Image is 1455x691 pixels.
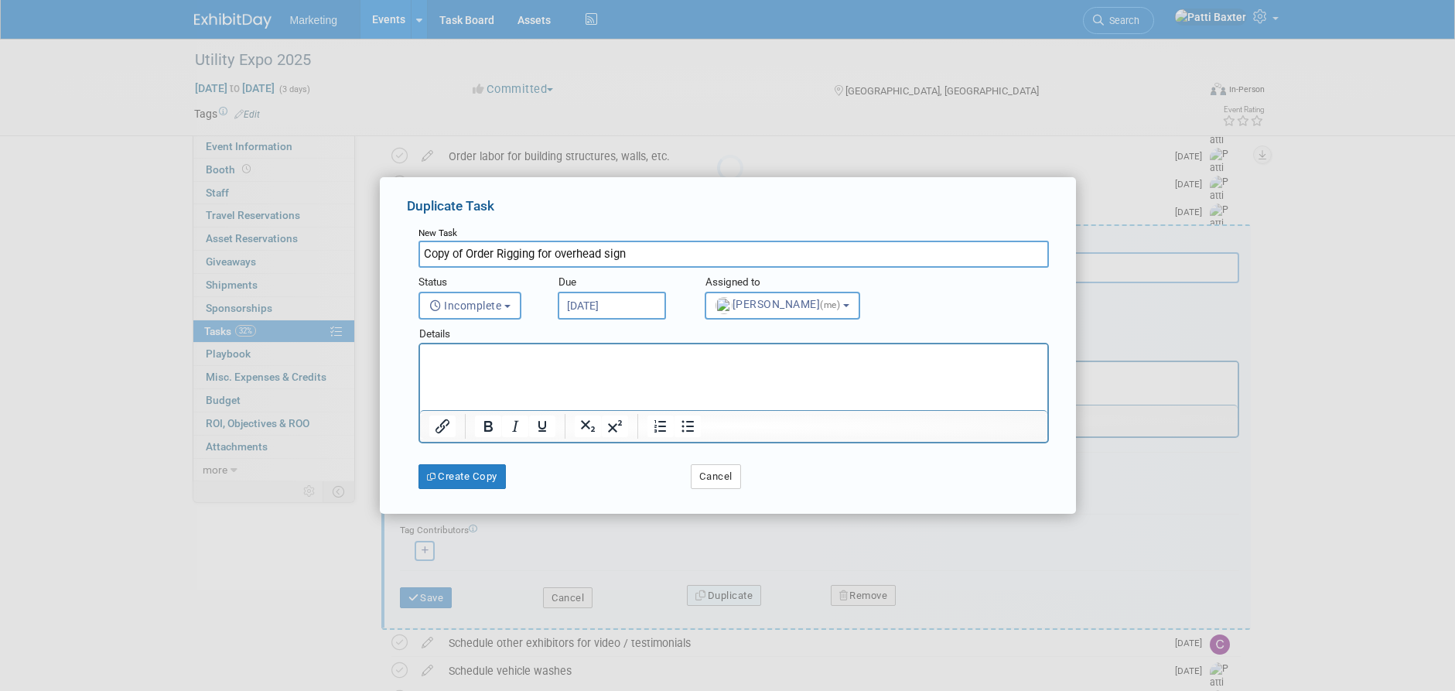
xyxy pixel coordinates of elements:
body: Rich Text Area. Press ALT-0 for help. [9,6,828,21]
button: Underline [529,416,555,437]
button: Italic [502,416,528,437]
button: Create Copy [418,464,506,489]
div: Details [418,320,1049,343]
span: Incomplete [429,299,502,312]
div: New Task [418,222,1049,241]
button: Numbered list [647,416,674,437]
button: Subscript [575,416,601,437]
button: Bold [475,416,501,437]
button: Cancel [691,464,741,489]
button: Bullet list [675,416,701,437]
div: Status [418,275,535,291]
button: Superscript [602,416,628,437]
span: (me) [820,299,840,310]
input: Due Date [558,292,666,320]
iframe: Rich Text Area [420,344,1047,410]
button: [PERSON_NAME](me) [705,292,860,320]
div: Assigned to [705,275,845,291]
div: Duplicate Task [407,197,1049,222]
button: Incomplete [418,292,521,320]
div: Due [558,275,681,291]
button: Insert/edit link [429,416,456,437]
span: [PERSON_NAME] [716,298,843,310]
